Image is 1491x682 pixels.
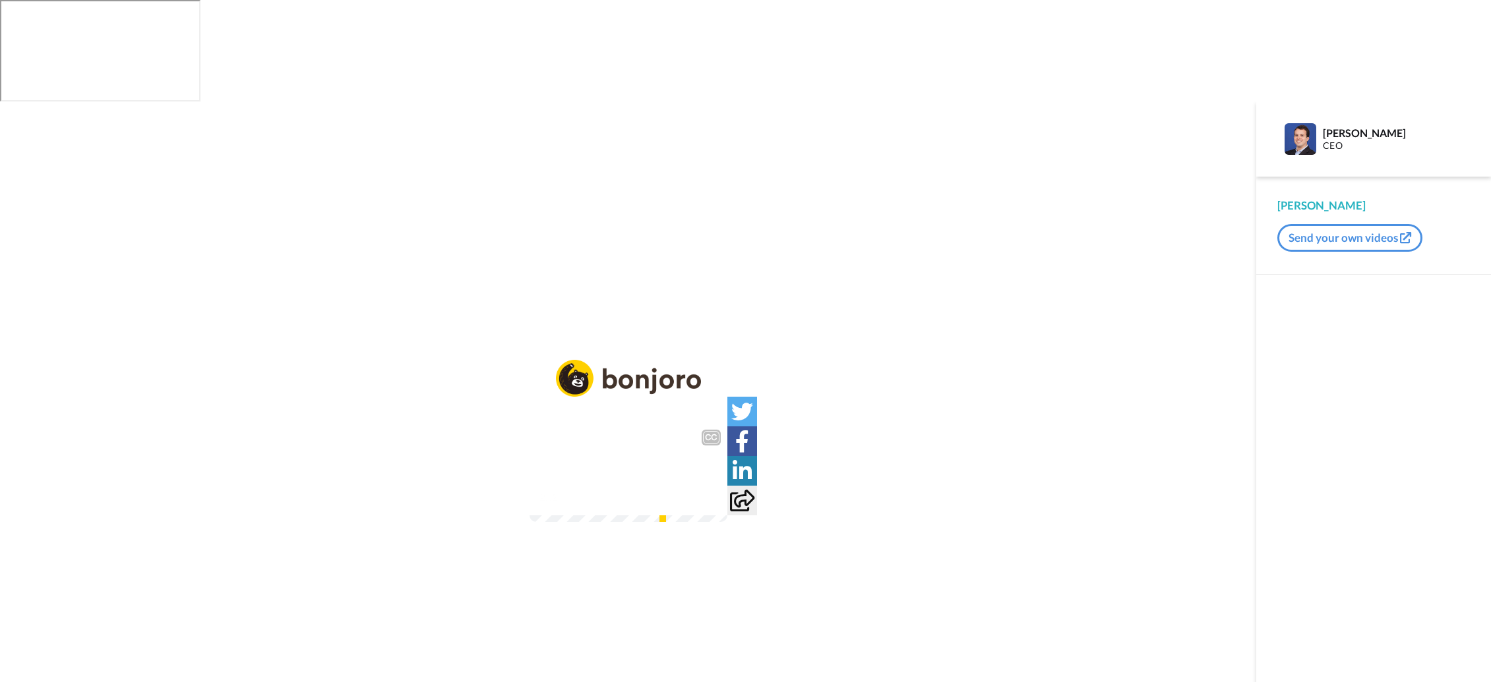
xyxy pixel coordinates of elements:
[1323,140,1469,152] div: CEO
[1285,123,1316,155] img: Profile Image
[556,360,701,397] img: logo_full.png
[572,489,595,505] span: 2:54
[1277,224,1422,252] button: Send your own videos
[564,489,569,505] span: /
[1277,198,1470,213] div: [PERSON_NAME]
[703,431,719,444] div: CC
[1323,127,1469,139] div: [PERSON_NAME]
[702,490,715,503] img: Full screen
[539,489,562,505] span: 2:12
